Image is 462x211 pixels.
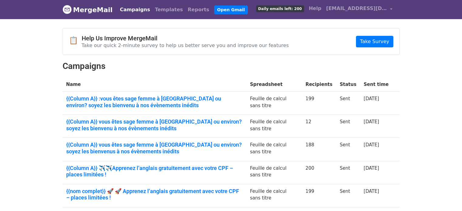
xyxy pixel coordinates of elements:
[336,115,360,138] td: Sent
[302,184,336,207] td: 199
[63,5,72,14] img: MergeMail logo
[364,165,379,171] a: [DATE]
[66,118,243,131] a: {{Column A}} vous êtes sage femme à [GEOGRAPHIC_DATA] ou environ? soyez les bienvenu à nos évènem...
[66,165,243,178] a: {{Column A}} ✈️✈️Apprenez l’anglais gratuitement avec votre CPF – places limitées !
[306,2,324,15] a: Help
[82,35,289,42] h4: Help Us Improve MergeMail
[364,119,379,124] a: [DATE]
[246,92,302,115] td: Feuille de calcul sans titre
[63,3,113,16] a: MergeMail
[356,36,393,47] a: Take Survey
[302,92,336,115] td: 199
[246,138,302,161] td: Feuille de calcul sans titre
[336,138,360,161] td: Sent
[246,184,302,207] td: Feuille de calcul sans titre
[69,36,82,45] span: 📋
[246,115,302,138] td: Feuille de calcul sans titre
[214,5,248,14] a: Open Gmail
[66,95,243,108] a: {{Column A}} :vous êtes sage femme à [GEOGRAPHIC_DATA] ou environ? soyez les bienvenu à nos évène...
[336,92,360,115] td: Sent
[302,161,336,184] td: 200
[185,4,212,16] a: Reports
[254,2,306,15] a: Daily emails left: 200
[302,77,336,92] th: Recipients
[152,4,185,16] a: Templates
[302,138,336,161] td: 188
[63,61,400,71] h2: Campaigns
[364,96,379,101] a: [DATE]
[256,5,304,12] span: Daily emails left: 200
[66,141,243,155] a: {{Column A}} vous êtes sage femme à [GEOGRAPHIC_DATA] ou environ? soyez les bienvenus à nos évène...
[302,115,336,138] td: 12
[63,77,247,92] th: Name
[364,142,379,148] a: [DATE]
[118,4,152,16] a: Campaigns
[336,184,360,207] td: Sent
[324,2,395,17] a: [EMAIL_ADDRESS][DOMAIN_NAME]
[336,161,360,184] td: Sent
[246,161,302,184] td: Feuille de calcul sans titre
[360,77,392,92] th: Sent time
[246,77,302,92] th: Spreadsheet
[326,5,387,12] span: [EMAIL_ADDRESS][DOMAIN_NAME]
[364,189,379,194] a: [DATE]
[66,188,243,201] a: {{nom complet}} 🚀 🚀 Apprenez l’anglais gratuitement avec votre CPF – places limitées !
[82,42,289,49] p: Take our quick 2-minute survey to help us better serve you and improve our features
[336,77,360,92] th: Status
